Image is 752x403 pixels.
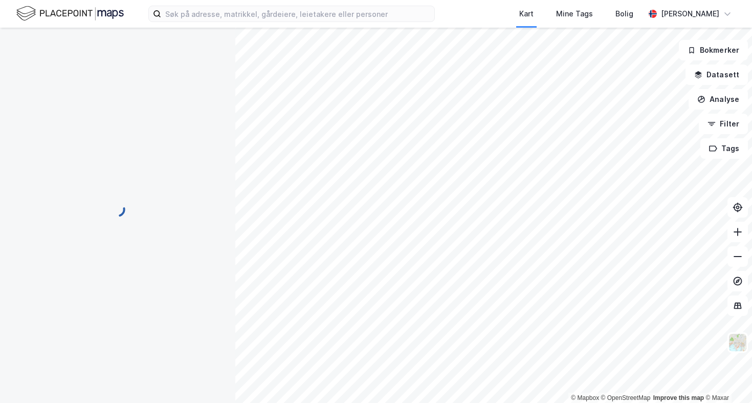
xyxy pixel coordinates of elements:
img: Z [728,333,747,352]
div: Kart [519,8,534,20]
button: Tags [700,138,748,159]
img: spinner.a6d8c91a73a9ac5275cf975e30b51cfb.svg [109,201,126,218]
div: Kontrollprogram for chat [701,354,752,403]
div: Mine Tags [556,8,593,20]
div: Bolig [615,8,633,20]
button: Filter [699,114,748,134]
a: OpenStreetMap [601,394,651,401]
input: Søk på adresse, matrikkel, gårdeiere, leietakere eller personer [161,6,434,22]
button: Bokmerker [679,40,748,60]
img: logo.f888ab2527a4732fd821a326f86c7f29.svg [16,5,124,23]
iframe: Chat Widget [701,354,752,403]
button: Analyse [689,89,748,110]
a: Improve this map [653,394,704,401]
a: Mapbox [571,394,599,401]
div: [PERSON_NAME] [661,8,719,20]
button: Datasett [685,65,748,85]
